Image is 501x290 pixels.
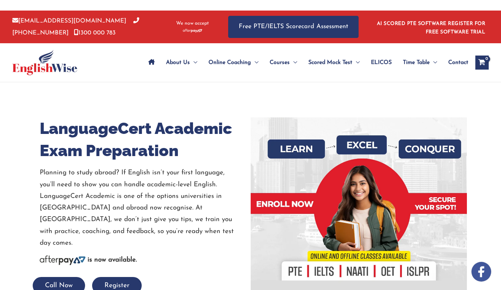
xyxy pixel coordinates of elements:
a: Online CoachingMenu Toggle [203,50,264,75]
span: Menu Toggle [430,50,437,75]
aside: Header Widget 1 [373,15,489,38]
span: Menu Toggle [190,50,197,75]
span: About Us [166,50,190,75]
img: Afterpay-Logo [183,29,202,33]
a: [EMAIL_ADDRESS][DOMAIN_NAME] [12,18,126,24]
nav: Site Navigation: Main Menu [143,50,468,75]
span: Menu Toggle [290,50,297,75]
img: white-facebook.png [471,262,491,282]
span: Contact [448,50,468,75]
b: is now available. [88,257,137,263]
a: CoursesMenu Toggle [264,50,303,75]
p: Planning to study abroad? If English isn’t your first language, you’ll need to show you can handl... [40,167,245,249]
span: We now accept [176,20,209,27]
a: Register [92,282,142,289]
span: Time Table [403,50,430,75]
a: 1300 000 783 [74,30,116,36]
img: Afterpay-Logo [40,256,85,265]
a: View Shopping Cart, empty [475,56,489,70]
a: Free PTE/IELTS Scorecard Assessment [228,16,359,38]
a: Scored Mock TestMenu Toggle [303,50,365,75]
span: Menu Toggle [251,50,258,75]
a: ELICOS [365,50,397,75]
a: Time TableMenu Toggle [397,50,443,75]
a: Contact [443,50,468,75]
span: Online Coaching [208,50,251,75]
span: ELICOS [371,50,392,75]
h1: LanguageCert Academic Exam Preparation [40,117,245,162]
a: [PHONE_NUMBER] [12,18,139,36]
a: AI SCORED PTE SOFTWARE REGISTER FOR FREE SOFTWARE TRIAL [377,21,486,35]
a: Call Now [33,282,85,289]
span: Scored Mock Test [308,50,352,75]
img: cropped-ew-logo [12,50,77,75]
a: About UsMenu Toggle [160,50,203,75]
span: Courses [270,50,290,75]
span: Menu Toggle [352,50,360,75]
